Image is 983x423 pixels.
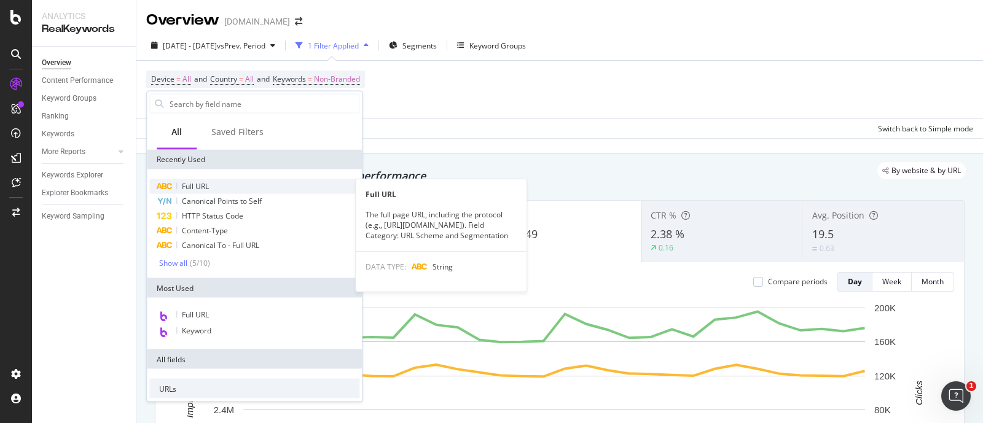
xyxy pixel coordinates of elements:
div: Switch back to Simple mode [878,123,973,134]
div: More Reports [42,146,85,158]
span: = [176,74,181,84]
span: DATA TYPE: [366,261,406,271]
div: 0.63 [820,243,834,254]
button: Week [872,272,912,292]
span: 2.38 % [651,227,684,241]
span: and [257,74,270,84]
div: RealKeywords [42,22,126,36]
text: 120K [874,371,896,381]
span: Keywords [273,74,306,84]
span: and [194,74,207,84]
div: Keyword Groups [469,41,526,51]
div: Most Used [147,278,362,298]
span: [DATE] - [DATE] [163,41,217,51]
span: Keyword [182,325,211,336]
div: Day [848,276,862,287]
text: 80K [874,405,891,415]
text: Impressions [184,368,195,417]
button: 1 Filter Applied [291,36,374,55]
div: The full page URL, including the protocol (e.g., [URL][DOMAIN_NAME]). Field Category: URL Scheme ... [356,209,527,241]
span: Country [210,74,237,84]
button: Segments [384,36,442,55]
div: Content Performance [42,74,113,87]
span: CTR % [651,209,676,221]
div: Overview [146,10,219,31]
span: Non-Branded [314,71,360,88]
div: Week [882,276,901,287]
span: HTTP Status Code [182,211,243,221]
iframe: Intercom live chat [941,381,971,411]
span: = [239,74,243,84]
span: All [182,71,191,88]
span: Segments [402,41,437,51]
span: Full URL [182,309,209,320]
input: Search by field name [168,95,359,113]
button: [DATE] - [DATE]vsPrev. Period [146,36,280,55]
div: URLs [149,379,359,398]
span: Avg. Position [812,209,864,221]
div: legacy label [877,162,966,179]
span: 19.5 [812,227,834,241]
div: Full URL [356,189,527,200]
a: Explorer Bookmarks [42,187,127,200]
span: Canonical To - Full URL [182,240,259,250]
div: [DOMAIN_NAME] [224,15,290,28]
div: arrow-right-arrow-left [295,17,302,26]
a: Keywords [42,128,127,141]
a: More Reports [42,146,115,158]
div: Overview [42,56,71,69]
span: Content-Type [182,225,228,236]
a: Keyword Sampling [42,210,127,223]
span: By website & by URL [891,167,961,174]
text: 2.4M [214,405,234,415]
div: Month [922,276,944,287]
button: Keyword Groups [452,36,531,55]
text: Clicks [914,380,924,405]
div: Analytics [42,10,126,22]
div: ( 5 / 10 ) [187,258,210,268]
div: All fields [147,349,362,369]
div: Ranking [42,110,69,123]
div: Keyword Sampling [42,210,104,223]
text: 200K [874,303,896,313]
div: All [171,126,182,138]
span: Device [151,74,174,84]
div: 0.16 [659,243,673,253]
text: 160K [874,336,896,347]
a: Keyword Groups [42,92,127,105]
span: 1 [966,381,976,391]
div: Explorer Bookmarks [42,187,108,200]
div: Keywords [42,128,74,141]
span: String [433,261,453,271]
div: 1 Filter Applied [308,41,359,51]
div: Recently Used [147,150,362,169]
a: Overview [42,56,127,69]
div: Saved Filters [211,126,264,138]
a: Content Performance [42,74,127,87]
span: Full URL [182,181,209,192]
div: Show all [159,258,187,267]
button: Switch back to Simple mode [873,118,973,138]
img: Equal [812,247,817,250]
button: Day [837,272,872,292]
span: = [308,74,312,84]
div: Keywords Explorer [42,169,103,182]
span: Canonical Points to Self [182,196,262,206]
span: All [245,71,254,88]
a: Ranking [42,110,127,123]
span: vs Prev. Period [217,41,265,51]
div: Compare periods [768,276,828,287]
div: Keyword Groups [42,92,96,105]
button: Month [912,272,954,292]
a: Keywords Explorer [42,169,127,182]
